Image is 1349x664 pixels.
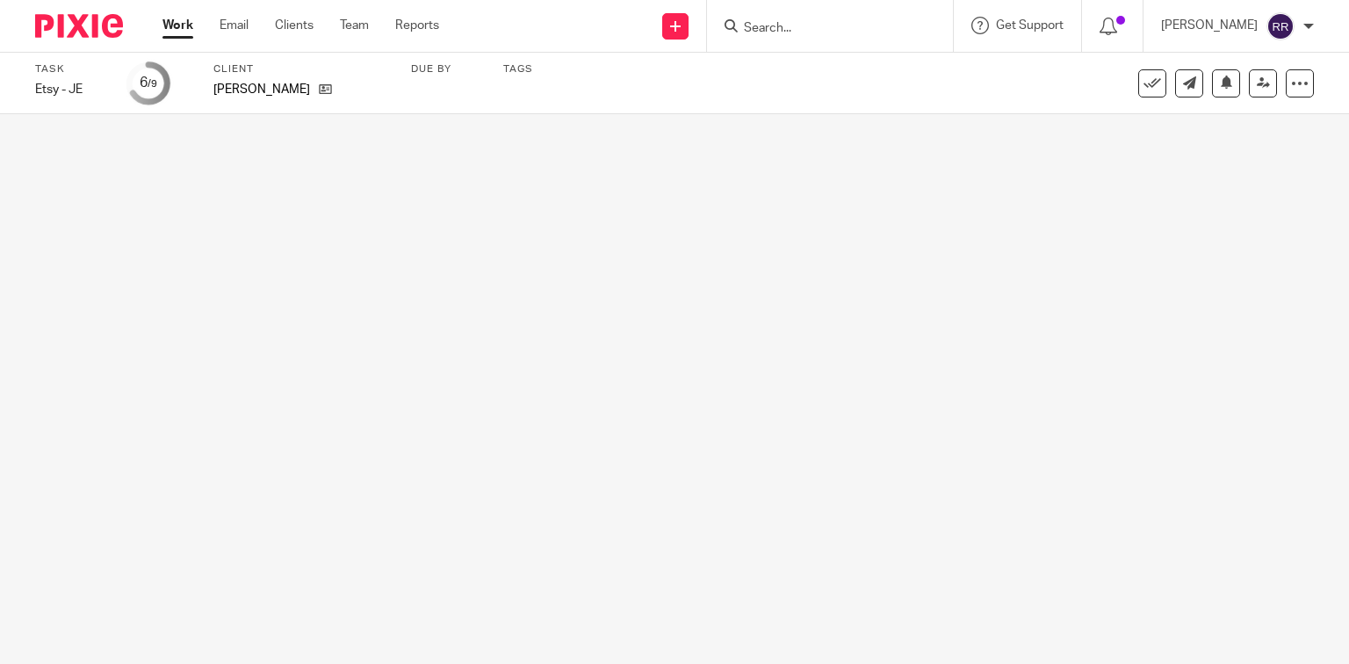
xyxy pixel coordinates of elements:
a: Work [162,17,193,34]
img: Pixie [35,14,123,38]
i: Open client page [319,83,332,96]
input: Search [742,21,900,37]
a: Email [220,17,249,34]
label: Task [35,62,105,76]
div: 6 [140,73,157,93]
img: svg%3E [1266,12,1295,40]
small: /9 [148,79,157,89]
p: [PERSON_NAME] [1161,17,1258,34]
label: Tags [503,62,533,76]
span: Jane Peyrouse [213,81,310,98]
a: Reports [395,17,439,34]
a: Team [340,17,369,34]
a: Clients [275,17,314,34]
span: Get Support [996,19,1064,32]
p: [PERSON_NAME] [213,81,310,98]
label: Client [213,62,389,76]
div: Etsy - JE [35,81,105,98]
label: Due by [411,62,481,76]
